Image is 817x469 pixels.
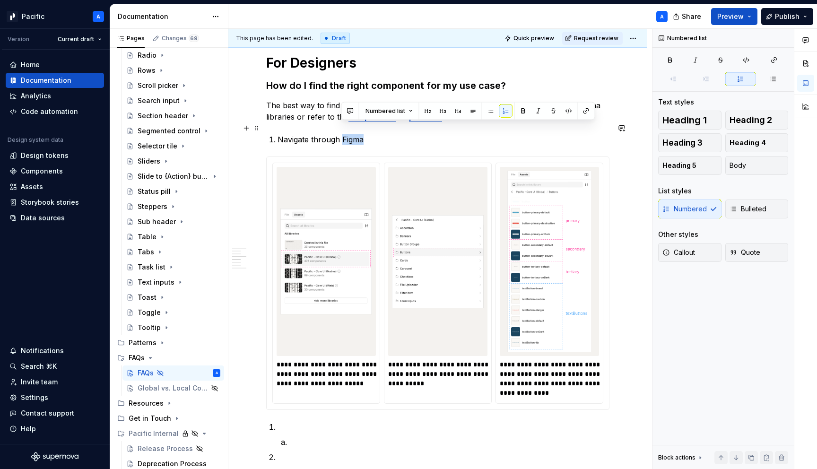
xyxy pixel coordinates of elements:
div: Deprecation Process [138,459,207,469]
div: Notifications [21,346,64,356]
span: Heading 3 [662,138,703,148]
span: Callout [662,248,695,257]
div: Rows [138,66,156,75]
button: Quote [725,243,789,262]
button: Callout [658,243,721,262]
div: Global vs. Local Components [138,383,208,393]
a: Documentation [6,73,104,88]
div: Steppers [138,202,167,211]
svg: Supernova Logo [31,452,78,461]
a: Text inputs [122,275,224,290]
div: Pacific Internal [129,429,179,438]
div: Other styles [658,230,698,239]
div: Status pill [138,187,171,196]
div: Resources [129,399,164,408]
div: Get in Touch [129,414,171,423]
span: Heading 1 [662,115,707,125]
div: FAQs [113,350,224,365]
div: FAQs [138,368,154,378]
a: Scroll picker [122,78,224,93]
p: Navigate through Figma [278,134,609,145]
button: Heading 3 [658,133,721,152]
span: Heading 2 [730,115,772,125]
div: Resources [113,396,224,411]
div: Sliders [138,156,160,166]
img: 8d0dbd7b-a897-4c39-8ca0-62fbda938e11.png [7,11,18,22]
a: FAQsA [122,365,224,381]
div: Block actions [658,454,695,461]
a: Home [6,57,104,72]
a: Radio [122,48,224,63]
button: Heading 5 [658,156,721,175]
span: Share [682,12,701,21]
button: Quick preview [502,32,558,45]
button: Body [725,156,789,175]
span: Quick preview [513,35,554,42]
button: Contact support [6,406,104,421]
button: Notifications [6,343,104,358]
button: Current draft [53,33,106,46]
div: Analytics [21,91,51,101]
div: Patterns [129,338,156,347]
div: Documentation [21,76,71,85]
a: Task list [122,260,224,275]
a: Search input [122,93,224,108]
span: Heading 5 [662,161,696,170]
a: Code automation [6,104,104,119]
div: Home [21,60,40,69]
div: Task list [138,262,165,272]
a: Analytics [6,88,104,104]
a: Section header [122,108,224,123]
div: Assets [21,182,43,191]
button: Search ⌘K [6,359,104,374]
button: Preview [711,8,757,25]
a: Toast [122,290,224,305]
div: Block actions [658,451,704,464]
div: Search ⌘K [21,362,57,371]
div: Toast [138,293,156,302]
button: Publish [761,8,813,25]
div: Radio [138,51,156,60]
h3: How do I find the right component for my use case? [266,79,609,92]
a: Release Process [122,441,224,456]
div: A [660,13,664,20]
div: Pages [117,35,145,42]
div: Selector tile [138,141,177,151]
div: List styles [658,186,692,196]
a: Status pill [122,184,224,199]
a: Storybook stories [6,195,104,210]
div: Segmented control [138,126,200,136]
a: Tooltip [122,320,224,335]
span: Heading 4 [730,138,766,148]
a: Invite team [6,374,104,390]
div: Data sources [21,213,65,223]
a: Settings [6,390,104,405]
div: Release Process [138,444,193,453]
div: Invite team [21,377,58,387]
div: Version [8,35,29,43]
a: Tabs [122,244,224,260]
div: Patterns [113,335,224,350]
div: Tabs [138,247,154,257]
div: Sub header [138,217,176,226]
span: Preview [717,12,744,21]
button: Help [6,421,104,436]
div: Search input [138,96,180,105]
a: Steppers [122,199,224,214]
a: Sub header [122,214,224,229]
div: Text styles [658,97,694,107]
div: Section header [138,111,188,121]
div: A [216,368,218,378]
span: Request review [574,35,618,42]
a: Rows [122,63,224,78]
a: Selector tile [122,139,224,154]
button: Heading 4 [725,133,789,152]
div: Tooltip [138,323,161,332]
div: Table [138,232,156,242]
div: FAQs [129,353,145,363]
a: Segmented control [122,123,224,139]
div: Pacific Internal [113,426,224,441]
div: Help [21,424,36,434]
a: Slide to {Action} button [122,169,224,184]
